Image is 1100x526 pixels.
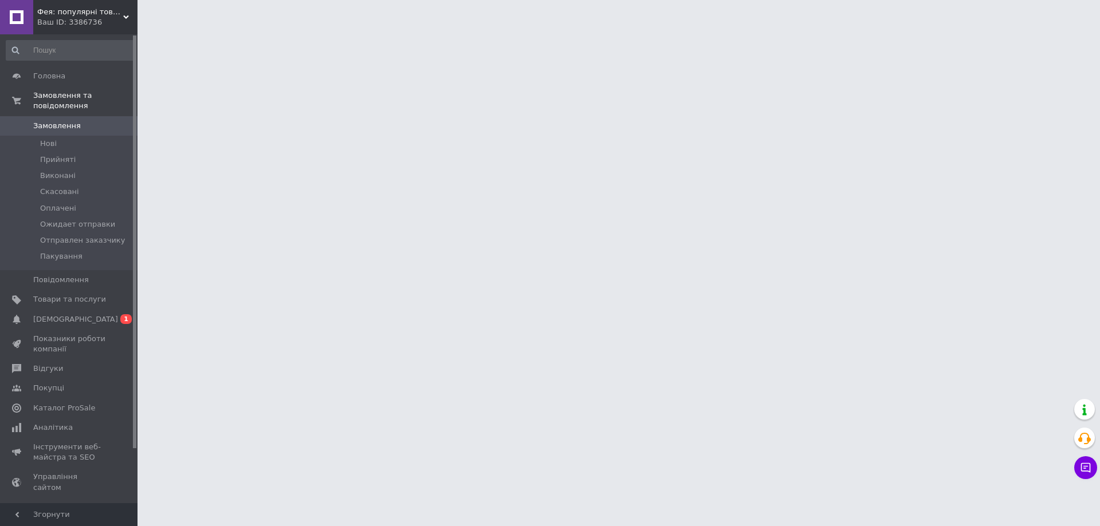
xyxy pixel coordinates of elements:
span: Оплачені [40,203,76,213]
span: Виконані [40,171,76,181]
button: Чат з покупцем [1074,456,1097,479]
div: Ваш ID: 3386736 [37,17,137,27]
span: Показники роботи компанії [33,334,106,354]
span: Аналітика [33,422,73,433]
input: Пошук [6,40,135,61]
span: [DEMOGRAPHIC_DATA] [33,314,118,325]
span: Інструменти веб-майстра та SEO [33,442,106,462]
span: Фея: популярні товари в інтернеті [37,7,123,17]
span: Ожидает отправки [40,219,115,230]
span: Прийняті [40,155,76,165]
span: Повідомлення [33,275,89,285]
span: 1 [120,314,132,324]
span: Пакування [40,251,82,262]
span: Товари та послуги [33,294,106,304]
span: Отправлен заказчику [40,235,125,246]
span: Нові [40,139,57,149]
span: Скасовані [40,187,79,197]
span: Покупці [33,383,64,393]
span: Замовлення та повідомлення [33,90,137,111]
span: Головна [33,71,65,81]
span: Відгуки [33,363,63,374]
span: Каталог ProSale [33,403,95,413]
span: Управління сайтом [33,472,106,492]
span: Замовлення [33,121,81,131]
span: Гаманець компанії [33,502,106,523]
